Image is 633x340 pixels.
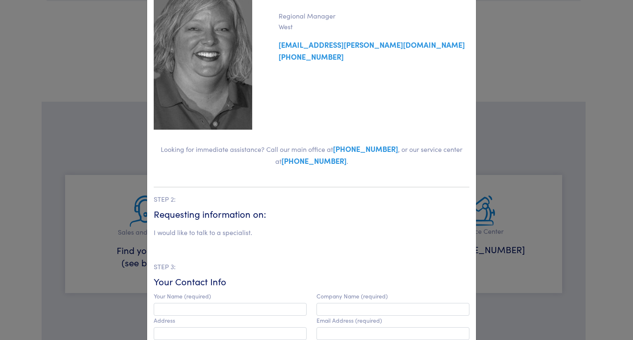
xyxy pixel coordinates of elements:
[262,51,344,62] a: [PHONE_NUMBER]
[154,317,175,324] label: Address
[316,317,382,324] label: Email Address (required)
[281,156,347,166] a: [PHONE_NUMBER]
[154,227,252,238] li: I would like to talk to a specialist.
[154,275,469,288] h6: Your Contact Info
[316,293,388,300] label: Company Name (required)
[333,144,398,154] a: [PHONE_NUMBER]
[154,293,211,300] label: Your Name (required)
[262,40,465,50] a: [EMAIL_ADDRESS][PERSON_NAME][DOMAIN_NAME]
[262,11,469,32] p: Regional Manager West
[154,261,469,272] p: STEP 3:
[154,143,469,167] p: Looking for immediate assistance? Call our main office at , or our service center at .
[154,208,469,221] h6: Requesting information on:
[154,194,469,205] p: STEP 2:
